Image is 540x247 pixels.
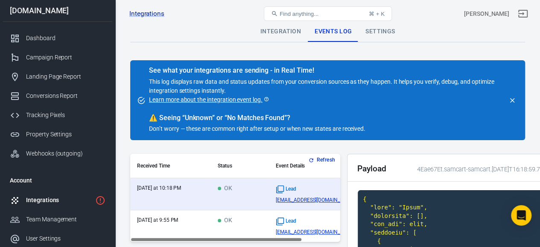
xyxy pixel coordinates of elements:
[513,3,533,24] a: Sign out
[3,67,112,86] a: Landing Page Report
[130,154,340,242] div: scrollable content
[26,215,105,224] div: Team Management
[269,154,386,178] th: Event Details
[137,185,181,191] time: 2025-09-15T22:18:59+06:00
[511,205,531,226] div: Open Intercom Messenger
[149,66,503,75] div: See what your integrations are sending - in Real Time!
[3,86,112,106] a: Conversions Report
[357,164,386,173] h2: Payload
[3,125,112,144] a: Property Settings
[26,130,105,139] div: Property Settings
[137,217,178,223] time: 2025-09-15T21:55:47+06:00
[26,53,105,62] div: Campaign Report
[26,91,105,100] div: Conversions Report
[129,9,164,18] a: Integrations
[26,196,92,205] div: Integrations
[149,114,503,122] div: Seeing “Unknown” or “No Matches Found”?
[3,29,112,48] a: Dashboard
[149,114,158,122] span: warning
[359,21,402,42] div: Settings
[3,210,112,229] a: Team Management
[3,7,112,15] div: [DOMAIN_NAME]
[264,6,392,21] button: Find anything...⌘ + K
[3,106,112,125] a: Tracking Pixels
[26,111,105,120] div: Tracking Pixels
[95,195,105,206] svg: 1 networks not verified yet
[218,185,232,192] span: OK
[280,11,318,17] span: Find anything...
[130,154,211,178] th: Received Time
[26,234,105,243] div: User Settings
[276,217,296,226] span: Standard event name
[276,197,379,203] a: [EMAIL_ADDRESS][DOMAIN_NAME]
[276,229,379,235] a: [EMAIL_ADDRESS][DOMAIN_NAME]
[211,154,269,178] th: Status
[3,170,112,191] li: Account
[464,9,509,18] div: Account id: 4Eae67Et
[3,191,112,210] a: Integrations
[26,34,105,43] div: Dashboard
[26,72,105,81] div: Landing Page Report
[276,185,296,194] span: Standard event name
[306,156,339,165] button: Refresh
[369,11,385,17] div: ⌘ + K
[149,77,503,104] p: This log displays raw data and status updates from your conversion sources as they happen. It hel...
[3,144,112,163] a: Webhooks (outgoing)
[149,95,269,104] a: Learn more about the integration event log.
[254,21,308,42] div: Integration
[506,94,518,106] button: close
[218,217,232,224] span: OK
[276,197,356,203] span: test@test.com
[26,149,105,158] div: Webhooks (outgoing)
[276,229,356,235] span: test@test.com
[308,21,359,42] div: Events Log
[149,124,503,133] p: Don’t worry — these are common right after setup or when new states are received.
[3,48,112,67] a: Campaign Report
